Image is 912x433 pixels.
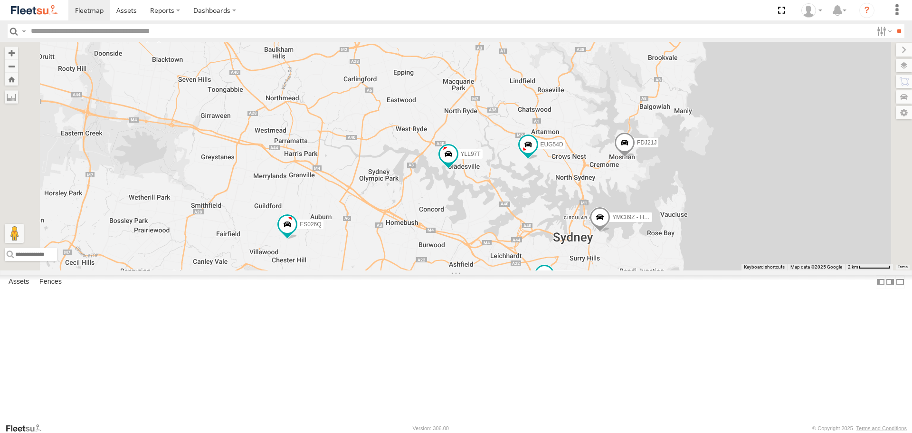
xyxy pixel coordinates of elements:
[876,275,885,289] label: Dock Summary Table to the Left
[5,423,49,433] a: Visit our Website
[873,24,893,38] label: Search Filter Options
[812,425,907,431] div: © Copyright 2025 -
[5,90,18,104] label: Measure
[885,275,895,289] label: Dock Summary Table to the Right
[541,141,563,148] span: EUG54D
[4,276,34,289] label: Assets
[744,264,785,270] button: Keyboard shortcuts
[845,264,893,270] button: Map scale: 2 km per 63 pixels
[9,4,59,17] img: fleetsu-logo-horizontal.svg
[896,106,912,119] label: Map Settings
[612,214,655,221] span: YMC89Z - HiAce
[35,276,66,289] label: Fences
[859,3,874,18] i: ?
[5,47,18,59] button: Zoom in
[20,24,28,38] label: Search Query
[898,265,908,269] a: Terms (opens in new tab)
[413,425,449,431] div: Version: 306.00
[300,221,321,228] span: ES026Q
[798,3,826,18] div: Piers Hill
[848,264,858,269] span: 2 km
[5,224,24,243] button: Drag Pegman onto the map to open Street View
[856,425,907,431] a: Terms and Conditions
[895,275,905,289] label: Hide Summary Table
[5,73,18,86] button: Zoom Home
[790,264,842,269] span: Map data ©2025 Google
[5,59,18,73] button: Zoom out
[637,140,656,146] span: FDJ21J
[461,151,481,157] span: YLL97T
